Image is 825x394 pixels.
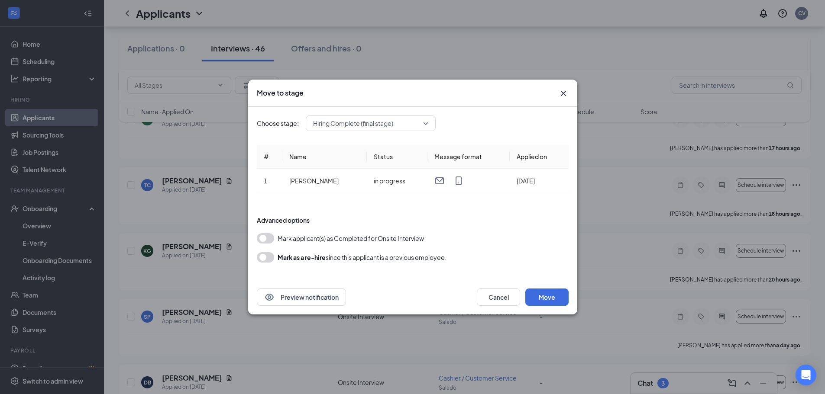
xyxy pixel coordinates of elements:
span: Hiring Complete (final stage) [313,117,393,130]
button: Cancel [477,288,520,306]
th: Applied on [509,145,568,169]
th: # [257,145,282,169]
svg: Email [434,176,445,186]
td: in progress [366,169,427,193]
div: since this applicant is a previous employee. [278,252,446,263]
svg: Cross [558,88,569,99]
td: [PERSON_NAME] [282,169,366,193]
button: Move [525,288,569,306]
th: Message format [427,145,510,169]
span: Mark applicant(s) as Completed for Onsite Interview [278,233,424,243]
button: EyePreview notification [257,288,346,306]
div: Advanced options [257,216,569,224]
th: Name [282,145,366,169]
svg: Eye [264,292,275,302]
div: Open Intercom Messenger [796,365,816,385]
button: Close [558,88,569,99]
h3: Move to stage [257,88,304,98]
th: Status [366,145,427,169]
td: [DATE] [509,169,568,193]
span: 1 [264,177,267,185]
svg: MobileSms [453,176,464,186]
b: Mark as a re-hire [278,253,326,261]
span: Choose stage: [257,119,299,128]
